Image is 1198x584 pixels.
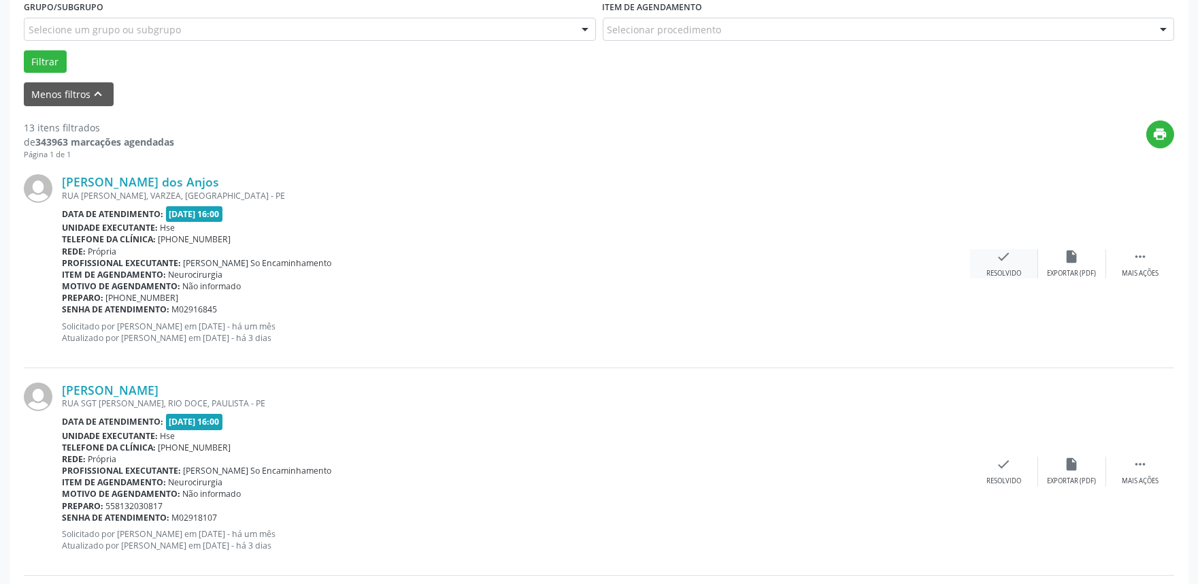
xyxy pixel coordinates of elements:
p: Solicitado por [PERSON_NAME] em [DATE] - há um mês Atualizado por [PERSON_NAME] em [DATE] - há 3 ... [62,321,970,344]
div: Mais ações [1122,476,1159,486]
b: Motivo de agendamento: [62,280,180,292]
div: Página 1 de 1 [24,149,174,161]
b: Profissional executante: [62,257,181,269]
button: print [1146,120,1174,148]
div: RUA [PERSON_NAME], VARZEA, [GEOGRAPHIC_DATA] - PE [62,190,970,201]
span: [PHONE_NUMBER] [159,233,231,245]
div: de [24,135,174,149]
b: Telefone da clínica: [62,233,156,245]
b: Rede: [62,246,86,257]
b: Unidade executante: [62,430,158,442]
span: [PHONE_NUMBER] [159,442,231,453]
i: keyboard_arrow_up [91,86,106,101]
div: Resolvido [986,269,1021,278]
b: Item de agendamento: [62,476,166,488]
span: Não informado [183,280,242,292]
i: check [997,249,1012,264]
b: Rede: [62,453,86,465]
span: Neurocirurgia [169,269,223,280]
p: Solicitado por [PERSON_NAME] em [DATE] - há um mês Atualizado por [PERSON_NAME] em [DATE] - há 3 ... [62,528,970,551]
span: M02916845 [172,304,218,315]
b: Data de atendimento: [62,208,163,220]
i:  [1133,457,1148,472]
b: Item de agendamento: [62,269,166,280]
b: Unidade executante: [62,222,158,233]
div: Mais ações [1122,269,1159,278]
span: Própria [88,246,117,257]
span: [PHONE_NUMBER] [106,292,179,304]
span: Própria [88,453,117,465]
b: Data de atendimento: [62,416,163,427]
span: Hse [161,222,176,233]
div: 13 itens filtrados [24,120,174,135]
b: Telefone da clínica: [62,442,156,453]
i: print [1153,127,1168,142]
span: Neurocirurgia [169,476,223,488]
span: Selecione um grupo ou subgrupo [29,22,181,37]
div: Exportar (PDF) [1048,269,1097,278]
b: Senha de atendimento: [62,512,169,523]
a: [PERSON_NAME] dos Anjos [62,174,219,189]
b: Senha de atendimento: [62,304,169,315]
div: Exportar (PDF) [1048,476,1097,486]
i: insert_drive_file [1065,457,1080,472]
button: Menos filtroskeyboard_arrow_up [24,82,114,106]
span: Selecionar procedimento [608,22,722,37]
b: Motivo de agendamento: [62,488,180,500]
b: Profissional executante: [62,465,181,476]
span: Não informado [183,488,242,500]
i: insert_drive_file [1065,249,1080,264]
div: Resolvido [986,476,1021,486]
img: img [24,383,52,411]
button: Filtrar [24,50,67,74]
strong: 343963 marcações agendadas [35,135,174,148]
b: Preparo: [62,500,103,512]
b: Preparo: [62,292,103,304]
a: [PERSON_NAME] [62,383,159,398]
span: 558132030817 [106,500,163,512]
span: [PERSON_NAME] So Encaminhamento [184,257,332,269]
i: check [997,457,1012,472]
div: RUA SGT [PERSON_NAME], RIO DOCE, PAULISTA - PE [62,398,970,409]
span: [PERSON_NAME] So Encaminhamento [184,465,332,476]
i:  [1133,249,1148,264]
span: [DATE] 16:00 [166,414,223,429]
img: img [24,174,52,203]
span: [DATE] 16:00 [166,206,223,222]
span: M02918107 [172,512,218,523]
span: Hse [161,430,176,442]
